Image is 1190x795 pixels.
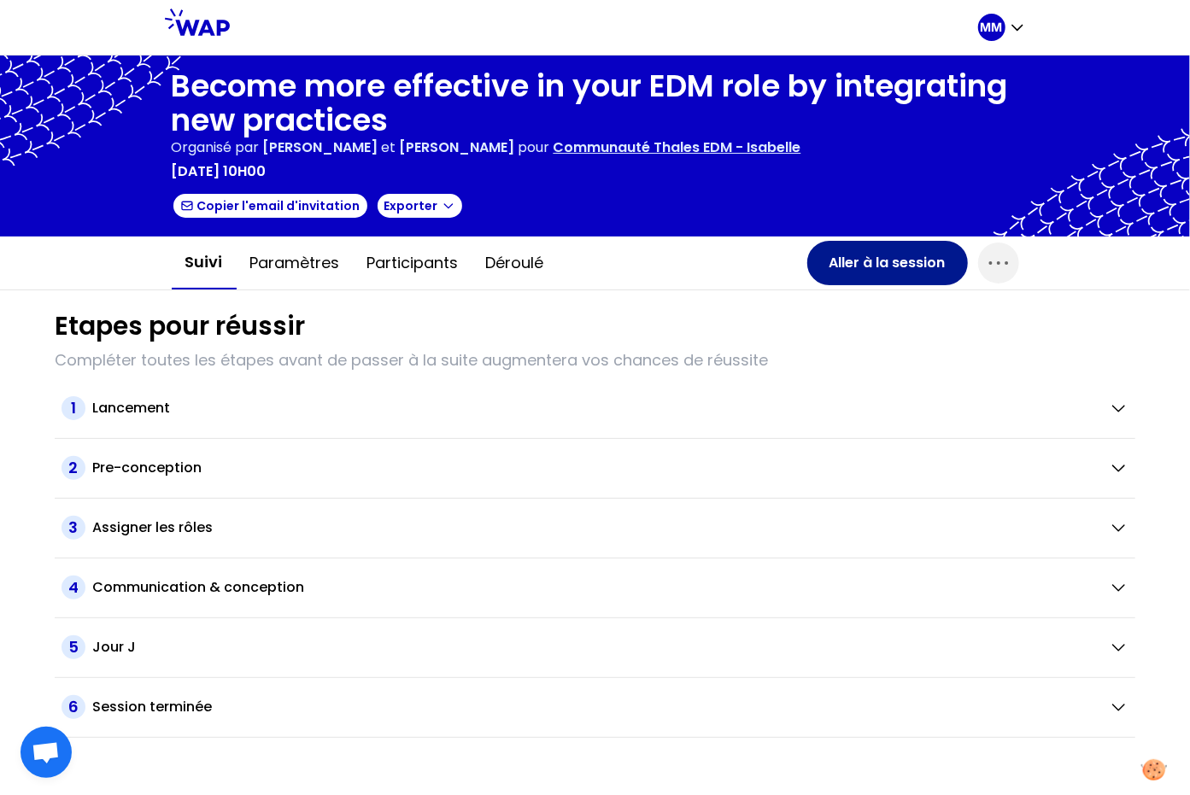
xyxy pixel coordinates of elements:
button: Participants [354,237,472,289]
a: Ouvrir le chat [21,727,72,778]
p: Organisé par [172,137,260,158]
button: 6Session terminée [62,695,1128,719]
button: 3Assigner les rôles [62,516,1128,540]
span: 1 [62,396,85,420]
span: [PERSON_NAME] [263,137,378,157]
h1: Etapes pour réussir [55,311,305,342]
button: Aller à la session [807,241,968,285]
button: Exporter [376,192,464,219]
button: Déroulé [472,237,558,289]
h2: Lancement [92,398,170,418]
button: Copier l'email d'invitation [172,192,369,219]
button: Paramètres [237,237,354,289]
button: 4Communication & conception [62,576,1128,599]
h2: Session terminée [92,697,212,717]
h1: Become more effective in your EDM role by integrating new practices [172,69,1019,137]
h2: Assigner les rôles [92,517,213,538]
span: 4 [62,576,85,599]
p: MM [981,19,1003,36]
h2: Pre-conception [92,458,202,478]
p: Compléter toutes les étapes avant de passer à la suite augmentera vos chances de réussite [55,348,1135,372]
button: 1Lancement [62,396,1128,420]
span: 2 [62,456,85,480]
h2: Communication & conception [92,577,304,598]
span: 3 [62,516,85,540]
p: et [263,137,515,158]
span: 5 [62,635,85,659]
p: pour [519,137,550,158]
h2: Jour J [92,637,136,658]
p: Communauté Thales EDM - Isabelle [554,137,801,158]
span: [PERSON_NAME] [400,137,515,157]
button: Manage your preferences about cookies [1131,749,1177,791]
button: 5Jour J [62,635,1128,659]
button: 2Pre-conception [62,456,1128,480]
button: Suivi [172,237,237,289]
span: 6 [62,695,85,719]
button: MM [978,14,1026,41]
p: [DATE] 10h00 [172,161,267,182]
